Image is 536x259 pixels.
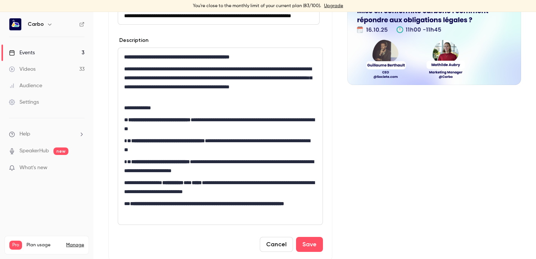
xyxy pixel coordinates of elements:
section: description [118,48,323,225]
span: Help [19,130,30,138]
label: Description [118,37,148,44]
div: Settings [9,98,39,106]
button: Cancel [260,237,293,252]
iframe: Noticeable Trigger [76,165,84,171]
span: Plan usage [27,242,62,248]
a: Upgrade [324,3,343,9]
h6: Carbo [28,21,44,28]
span: What's new [19,164,47,172]
button: Save [296,237,323,252]
li: help-dropdown-opener [9,130,84,138]
img: Carbo [9,18,21,30]
span: Pro [9,241,22,250]
div: Events [9,49,35,57]
a: SpeakerHub [19,147,49,155]
span: new [53,147,68,155]
a: Manage [66,242,84,248]
div: Audience [9,82,42,89]
div: Videos [9,65,36,73]
div: editor [118,48,323,225]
